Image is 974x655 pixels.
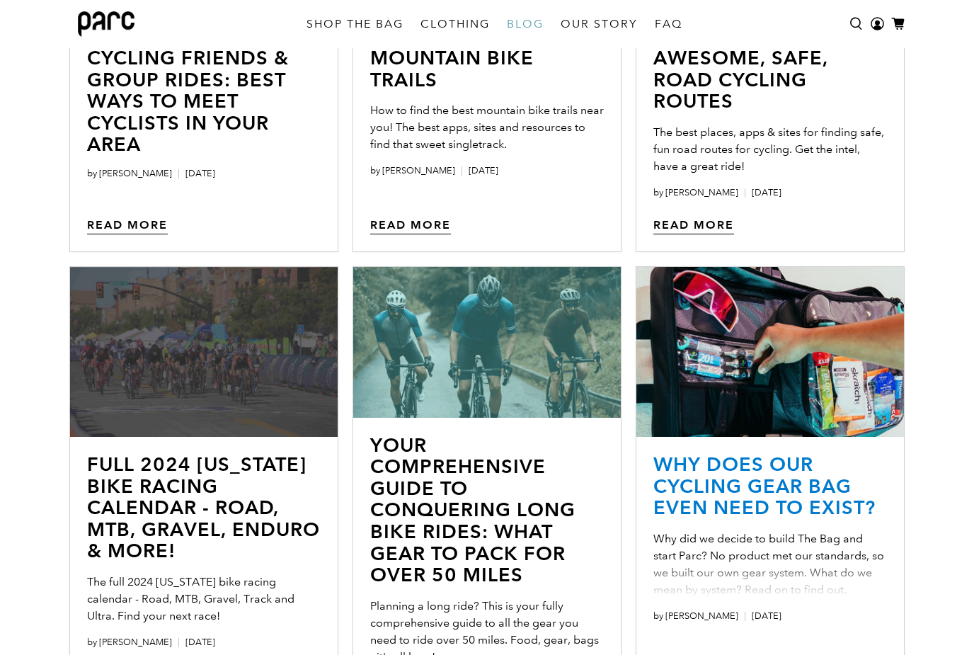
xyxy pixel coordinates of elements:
div: Why did we decide to build The Bag and start Parc? No product met our standards, so we built our ... [653,530,887,598]
a: Read more [370,217,451,234]
p: The best places, apps & sites for finding safe, fun road routes for cycling. Get the intel, have ... [653,124,887,175]
a: FAQ [646,4,691,44]
a: Read more [87,217,168,234]
img: FULL 2024 Texas Bike Racing calendar - Road, MTB, Gravel, Enduro & more! [70,267,338,445]
a: CLOTHING [412,4,498,44]
img: parc bag logo [78,11,134,37]
a: How to find awesome, safe, road cycling routes [653,24,828,113]
a: How to Find Cycling Friends & Group Rides: Best Ways to Meet Cyclists in Your Area [87,24,289,156]
a: How to Find Local Mountain Bike Trails [370,24,583,91]
a: by [PERSON_NAME] [87,637,172,648]
a: by [PERSON_NAME] [370,165,455,176]
span: [DATE] [182,637,215,648]
a: Your Comprehensive Guide to Conquering Long Bike Rides: What gear to Pack for over 50 miles [370,433,575,587]
a: FULL 2024 [US_STATE] Bike Racing calendar - Road, MTB, Gravel, Enduro & more! [87,452,320,562]
div: How to find the best mountain bike trails near you! The best apps, sites and resources to find th... [370,102,604,153]
span: [DATE] [465,165,498,176]
a: Why does our cycling gear Bag even need to exist? [653,452,876,519]
a: FULL 2024 Texas Bike Racing calendar - Road, MTB, Gravel, Enduro & more! [70,267,338,437]
a: by [PERSON_NAME] [87,168,172,179]
a: parc-the-bag-gear-storage [636,267,904,437]
img: Your Comprehensive Guide to Conquering Long Bike Rides: What gear to Pack for over 50 miles [353,267,621,418]
a: OUR STORY [552,4,646,44]
a: SHOP THE BAG [298,4,412,44]
img: parc-the-bag-gear-storage [636,267,904,534]
a: by [PERSON_NAME] [653,187,738,198]
span: [DATE] [748,610,781,622]
a: by [PERSON_NAME] [653,610,738,622]
span: [DATE] [748,187,781,198]
a: BLOG [498,4,552,44]
a: Read more [653,217,734,234]
div: The full 2024 [US_STATE] bike racing calendar - Road, MTB, Gravel, Track and Ultra. Find your nex... [87,574,321,625]
span: [DATE] [182,168,215,179]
